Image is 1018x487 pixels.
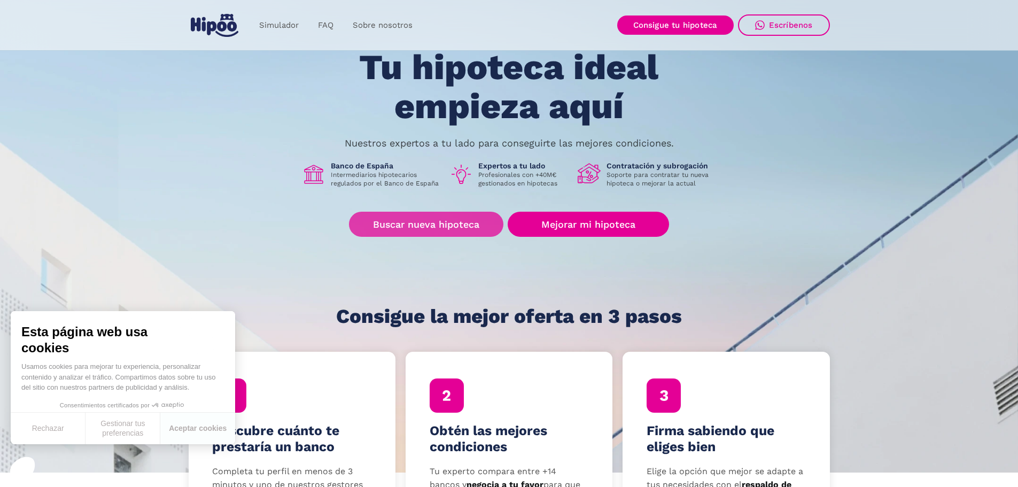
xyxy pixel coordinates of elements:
h4: Descubre cuánto te prestaría un banco [212,423,371,455]
p: Profesionales con +40M€ gestionados en hipotecas [478,171,569,188]
a: FAQ [308,15,343,36]
a: home [189,10,241,41]
a: Escríbenos [738,14,830,36]
p: Soporte para contratar tu nueva hipoteca o mejorar la actual [607,171,717,188]
a: Simulador [250,15,308,36]
h1: Consigue la mejor oferta en 3 pasos [336,306,682,327]
a: Buscar nueva hipoteca [349,212,503,237]
div: Escríbenos [769,20,813,30]
h1: Banco de España [331,161,441,171]
h1: Expertos a tu lado [478,161,569,171]
a: Mejorar mi hipoteca [508,212,669,237]
h4: Firma sabiendo que eliges bien [647,423,806,455]
h1: Contratación y subrogación [607,161,717,171]
h1: Tu hipoteca ideal empieza aquí [306,48,711,126]
p: Intermediarios hipotecarios regulados por el Banco de España [331,171,441,188]
a: Sobre nosotros [343,15,422,36]
p: Nuestros expertos a tu lado para conseguirte las mejores condiciones. [345,139,674,148]
a: Consigue tu hipoteca [617,16,734,35]
h4: Obtén las mejores condiciones [430,423,589,455]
